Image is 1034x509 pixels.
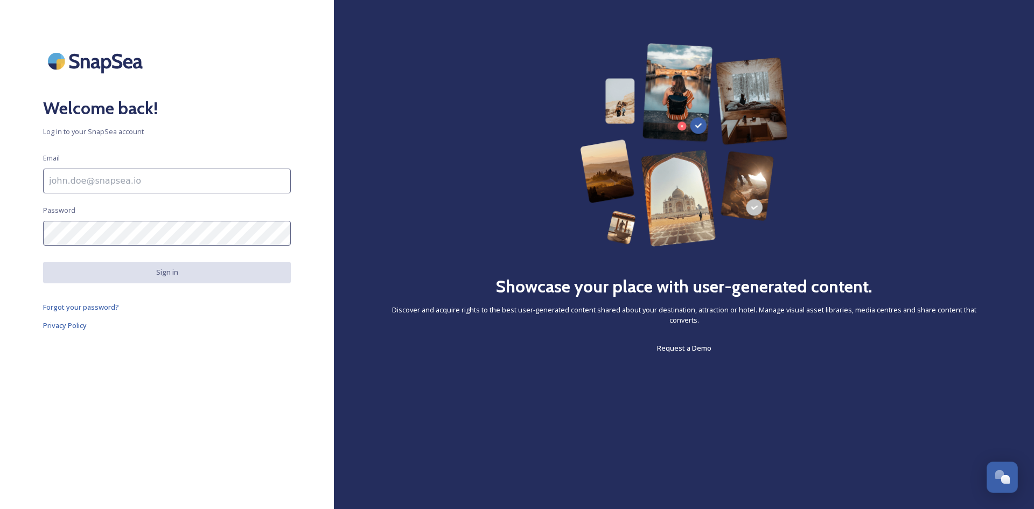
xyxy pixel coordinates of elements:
[987,462,1018,493] button: Open Chat
[43,95,291,121] h2: Welcome back!
[377,305,991,325] span: Discover and acquire rights to the best user-generated content shared about your destination, att...
[43,153,60,163] span: Email
[43,319,291,332] a: Privacy Policy
[580,43,788,247] img: 63b42ca75bacad526042e722_Group%20154-p-800.png
[43,320,87,330] span: Privacy Policy
[43,205,75,215] span: Password
[43,301,291,313] a: Forgot your password?
[43,262,291,283] button: Sign in
[43,302,119,312] span: Forgot your password?
[43,169,291,193] input: john.doe@snapsea.io
[657,343,711,353] span: Request a Demo
[657,341,711,354] a: Request a Demo
[43,43,151,79] img: SnapSea Logo
[495,274,872,299] h2: Showcase your place with user-generated content.
[43,127,291,137] span: Log in to your SnapSea account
